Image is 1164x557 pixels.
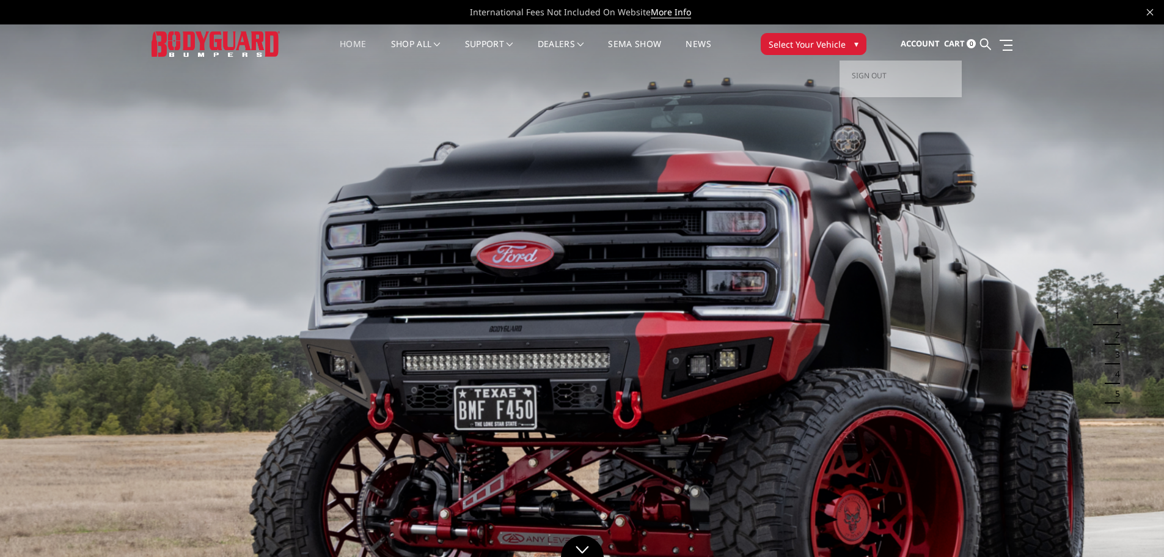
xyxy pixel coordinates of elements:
a: Click to Down [561,536,604,557]
span: 0 [967,39,976,48]
button: 4 of 5 [1108,364,1120,384]
a: SEMA Show [608,40,661,64]
span: ▾ [854,37,858,50]
span: Cart [944,38,965,49]
a: Account [901,28,940,61]
a: shop all [391,40,441,64]
a: Dealers [538,40,584,64]
span: Sign out [852,70,887,81]
button: 1 of 5 [1108,306,1120,325]
button: Select Your Vehicle [761,33,866,55]
a: Support [465,40,513,64]
a: Cart 0 [944,28,976,61]
a: More Info [651,6,691,18]
a: News [686,40,711,64]
button: 3 of 5 [1108,345,1120,364]
button: 5 of 5 [1108,384,1120,404]
span: Select Your Vehicle [769,38,846,51]
a: Home [340,40,366,64]
img: BODYGUARD BUMPERS [152,31,280,56]
a: Sign out [852,67,950,85]
span: Account [901,38,940,49]
button: 2 of 5 [1108,325,1120,345]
